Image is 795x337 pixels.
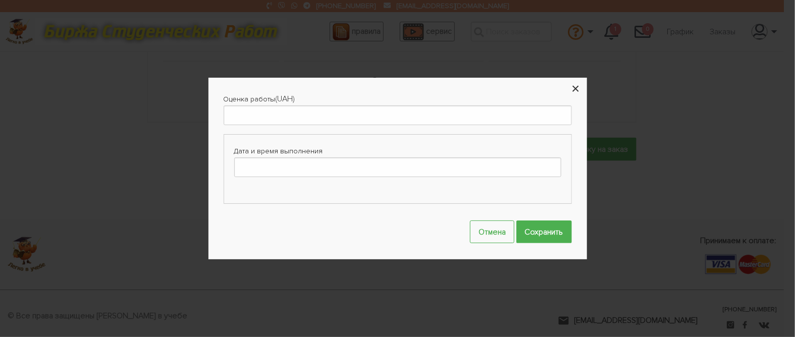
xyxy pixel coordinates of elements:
[516,220,572,243] input: Сохранить
[276,94,295,104] span: (UAH)
[234,145,561,157] label: Дата и время выполнения
[224,93,276,105] label: Оценка работы
[565,78,587,100] button: ×
[470,220,514,243] button: Отмена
